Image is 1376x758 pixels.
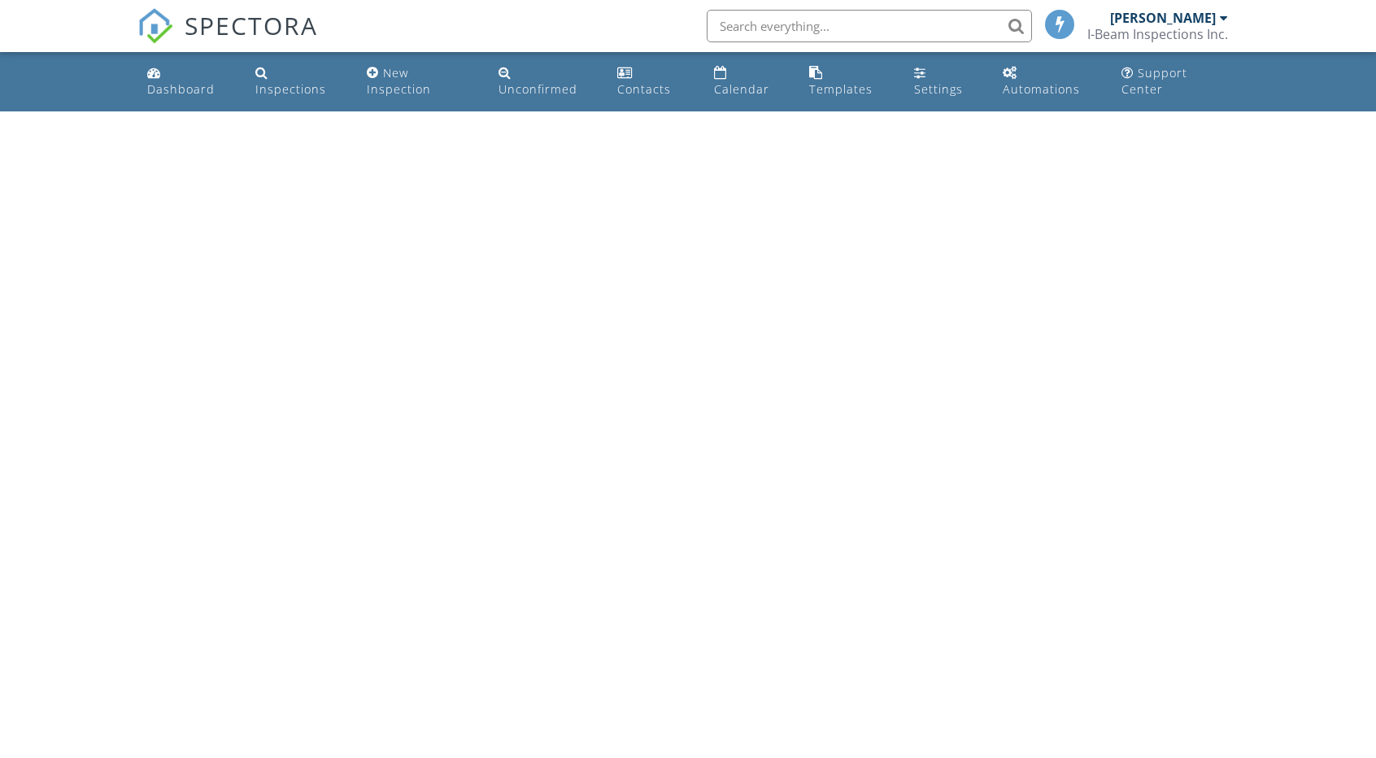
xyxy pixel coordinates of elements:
[255,81,326,97] div: Inspections
[137,22,318,56] a: SPECTORA
[803,59,894,105] a: Templates
[360,59,479,105] a: New Inspection
[714,81,769,97] div: Calendar
[908,59,983,105] a: Settings
[708,59,790,105] a: Calendar
[914,81,963,97] div: Settings
[1115,59,1235,105] a: Support Center
[611,59,695,105] a: Contacts
[367,65,431,97] div: New Inspection
[492,59,598,105] a: Unconfirmed
[809,81,873,97] div: Templates
[1121,65,1187,97] div: Support Center
[1110,10,1216,26] div: [PERSON_NAME]
[137,8,173,44] img: The Best Home Inspection Software - Spectora
[185,8,318,42] span: SPECTORA
[249,59,346,105] a: Inspections
[1087,26,1228,42] div: I-Beam Inspections Inc.
[1003,81,1080,97] div: Automations
[617,81,671,97] div: Contacts
[141,59,236,105] a: Dashboard
[499,81,577,97] div: Unconfirmed
[707,10,1032,42] input: Search everything...
[996,59,1102,105] a: Automations (Basic)
[147,81,215,97] div: Dashboard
